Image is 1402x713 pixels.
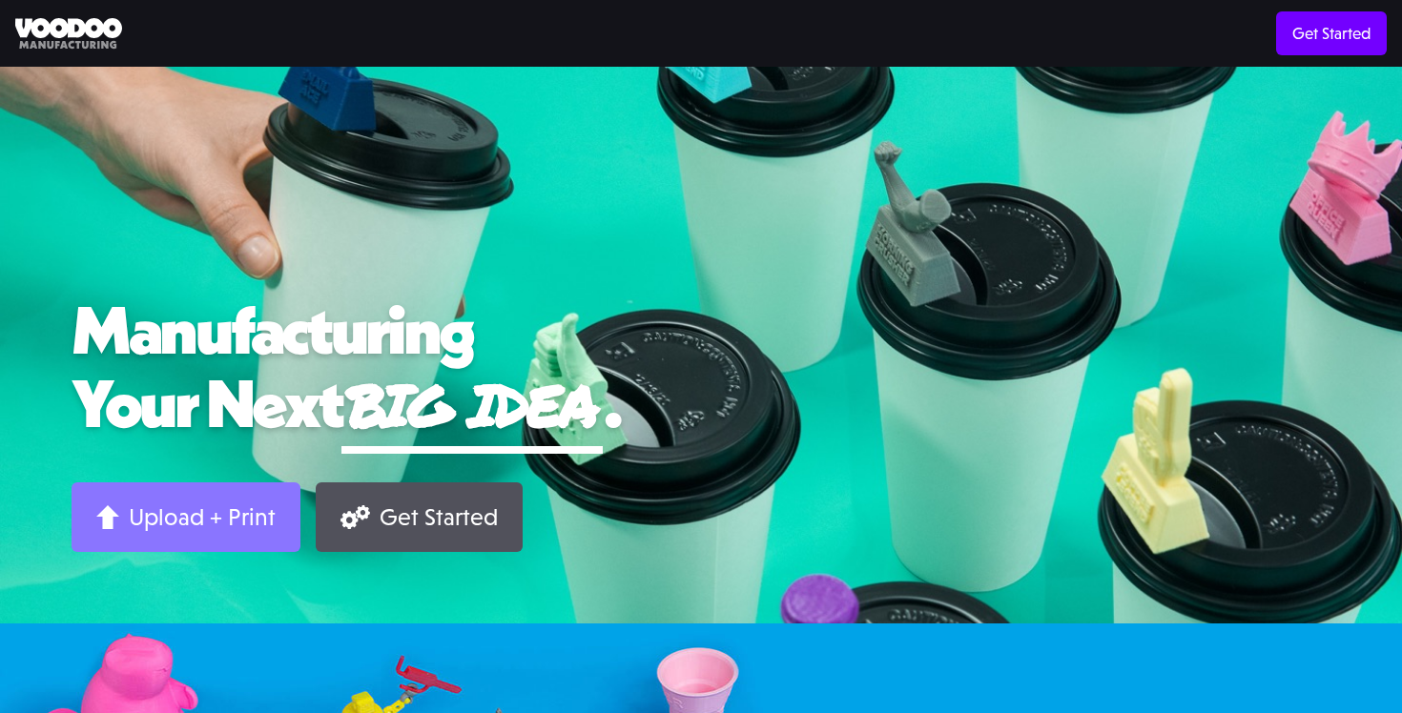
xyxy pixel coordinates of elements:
[340,505,370,529] img: Gears
[96,505,119,529] img: Arrow up
[341,362,603,445] span: big idea
[316,482,523,552] a: Get Started
[15,18,122,50] img: Voodoo Manufacturing logo
[72,482,300,552] a: Upload + Print
[72,293,1330,454] h1: Manufacturing Your Next .
[1276,11,1387,55] a: Get Started
[129,502,276,532] div: Upload + Print
[380,502,498,532] div: Get Started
